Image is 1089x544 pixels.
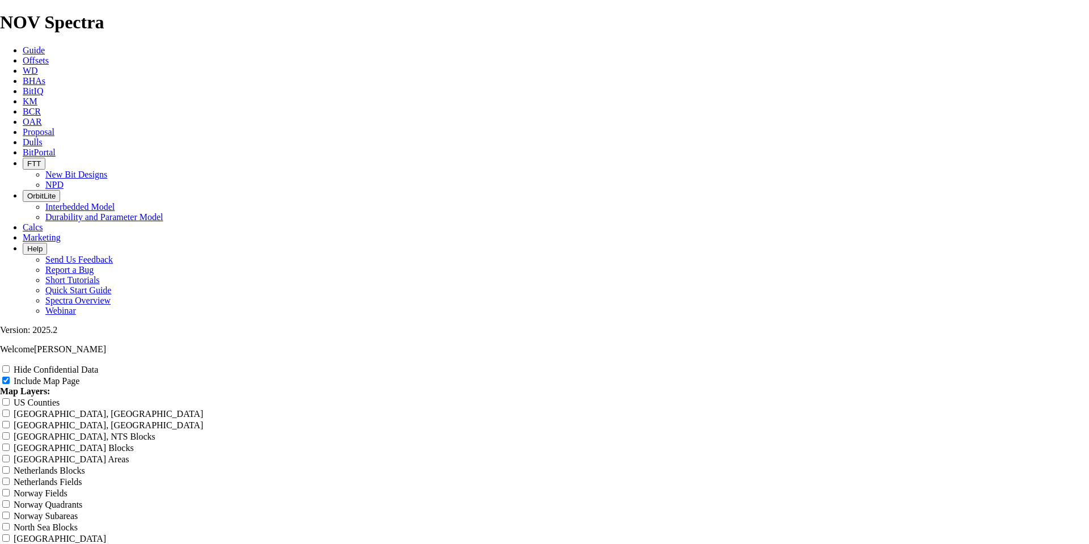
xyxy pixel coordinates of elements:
[14,522,78,532] label: North Sea Blocks
[23,233,61,242] a: Marketing
[23,76,45,86] a: BHAs
[14,365,98,374] label: Hide Confidential Data
[45,306,76,315] a: Webinar
[23,243,47,255] button: Help
[27,159,41,168] span: FTT
[23,86,43,96] a: BitIQ
[23,45,45,55] a: Guide
[45,180,64,189] a: NPD
[23,190,60,202] button: OrbitLite
[45,212,163,222] a: Durability and Parameter Model
[14,454,129,464] label: [GEOGRAPHIC_DATA] Areas
[14,477,82,487] label: Netherlands Fields
[14,376,79,386] label: Include Map Page
[45,265,94,275] a: Report a Bug
[34,344,106,354] span: [PERSON_NAME]
[14,534,106,543] label: [GEOGRAPHIC_DATA]
[23,96,37,106] a: KM
[23,158,45,170] button: FTT
[14,511,78,521] label: Norway Subareas
[45,170,107,179] a: New Bit Designs
[14,488,67,498] label: Norway Fields
[27,192,56,200] span: OrbitLite
[45,255,113,264] a: Send Us Feedback
[45,285,111,295] a: Quick Start Guide
[14,398,60,407] label: US Counties
[14,443,134,453] label: [GEOGRAPHIC_DATA] Blocks
[14,466,85,475] label: Netherlands Blocks
[14,500,82,509] label: Norway Quadrants
[45,202,115,212] a: Interbedded Model
[23,222,43,232] a: Calcs
[23,147,56,157] a: BitPortal
[23,56,49,65] a: Offsets
[23,66,38,75] a: WD
[14,420,203,430] label: [GEOGRAPHIC_DATA], [GEOGRAPHIC_DATA]
[14,432,155,441] label: [GEOGRAPHIC_DATA], NTS Blocks
[23,137,43,147] a: Dulls
[23,127,54,137] a: Proposal
[23,117,42,126] a: OAR
[27,244,43,253] span: Help
[45,275,100,285] a: Short Tutorials
[14,409,203,419] label: [GEOGRAPHIC_DATA], [GEOGRAPHIC_DATA]
[45,296,111,305] a: Spectra Overview
[23,107,41,116] a: BCR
